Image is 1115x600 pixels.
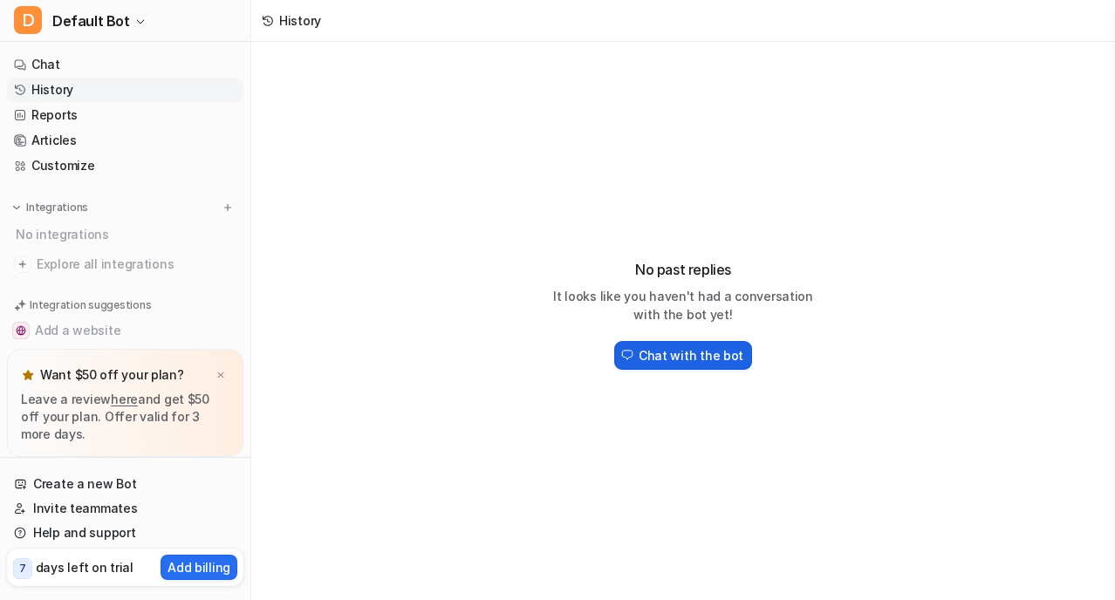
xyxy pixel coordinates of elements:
[14,256,31,273] img: explore all integrations
[21,368,35,382] img: star
[40,366,184,384] p: Want $50 off your plan?
[639,346,743,365] h2: Chat with the bot
[7,199,93,216] button: Integrations
[26,201,88,215] p: Integrations
[7,317,243,344] button: Add a websiteAdd a website
[10,201,23,214] img: expand menu
[14,6,42,34] span: D
[7,344,243,372] button: Add a PDF
[544,259,823,280] h3: No past replies
[16,325,26,336] img: Add a website
[10,220,243,249] div: No integrations
[222,201,234,214] img: menu_add.svg
[7,496,243,521] a: Invite teammates
[7,78,243,102] a: History
[161,555,237,580] button: Add billing
[7,128,243,153] a: Articles
[7,252,243,276] a: Explore all integrations
[614,341,752,370] button: Chat with the bot
[30,297,151,313] p: Integration suggestions
[37,250,236,278] span: Explore all integrations
[7,153,243,178] a: Customize
[7,521,243,545] a: Help and support
[7,472,243,496] a: Create a new Bot
[111,392,138,406] a: here
[7,52,243,77] a: Chat
[7,103,243,127] a: Reports
[36,558,133,576] p: days left on trial
[52,9,130,33] span: Default Bot
[544,287,823,324] p: It looks like you haven't had a conversation with the bot yet!
[19,561,26,576] p: 7
[215,370,226,381] img: x
[279,11,321,30] div: History
[21,391,229,443] p: Leave a review and get $50 off your plan. Offer valid for 3 more days.
[168,558,230,576] p: Add billing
